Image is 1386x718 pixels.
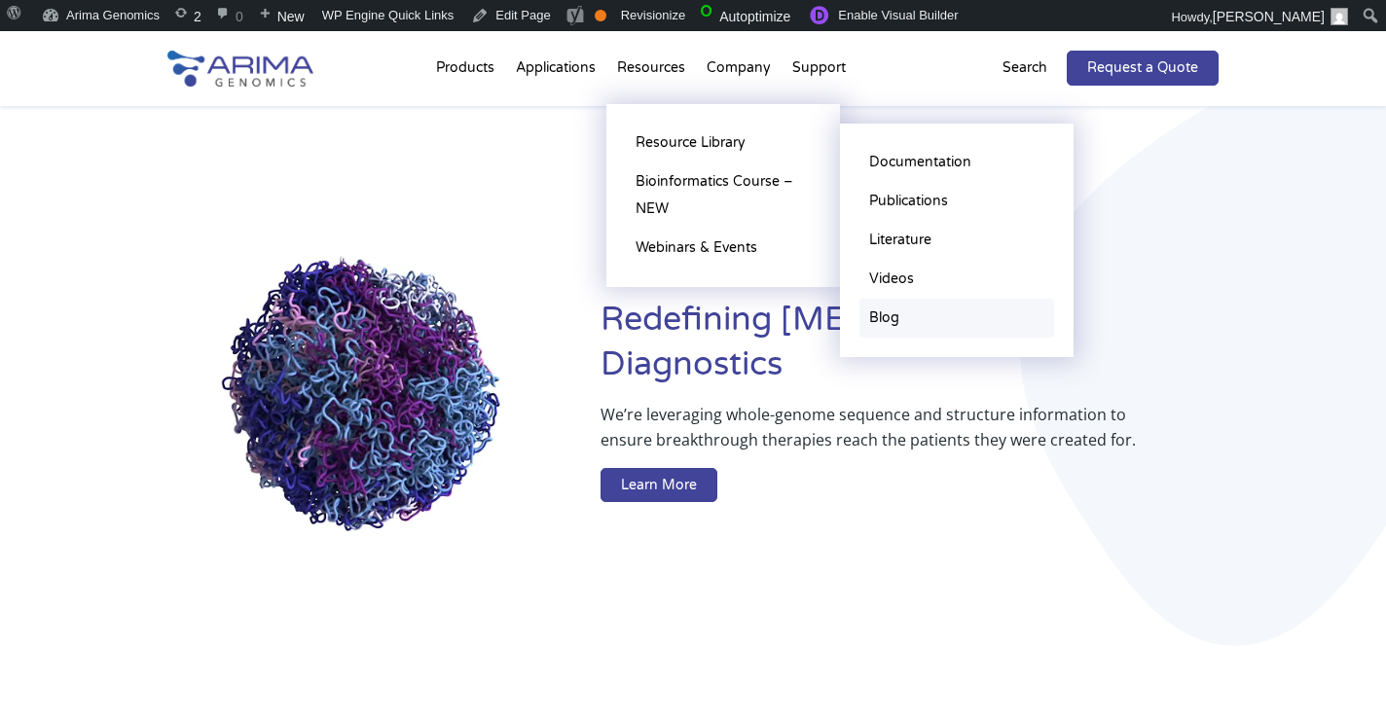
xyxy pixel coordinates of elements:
a: Webinars & Events [626,229,821,268]
iframe: Chat Widget [1289,625,1386,718]
img: Arima-Genomics-logo [167,51,313,87]
a: Learn More [601,468,717,503]
a: Blog [859,299,1054,338]
span: [PERSON_NAME] [1213,9,1325,24]
p: Search [1003,55,1047,81]
a: Resource Library [626,124,821,162]
a: Publications [859,182,1054,221]
a: Documentation [859,143,1054,182]
p: We’re leveraging whole-genome sequence and structure information to ensure breakthrough therapies... [601,402,1141,468]
div: OK [595,10,606,21]
h1: Redefining [MEDICAL_DATA] Diagnostics [601,298,1219,402]
a: Literature [859,221,1054,260]
a: Videos [859,260,1054,299]
a: Bioinformatics Course – NEW [626,162,821,229]
a: Request a Quote [1067,51,1219,86]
